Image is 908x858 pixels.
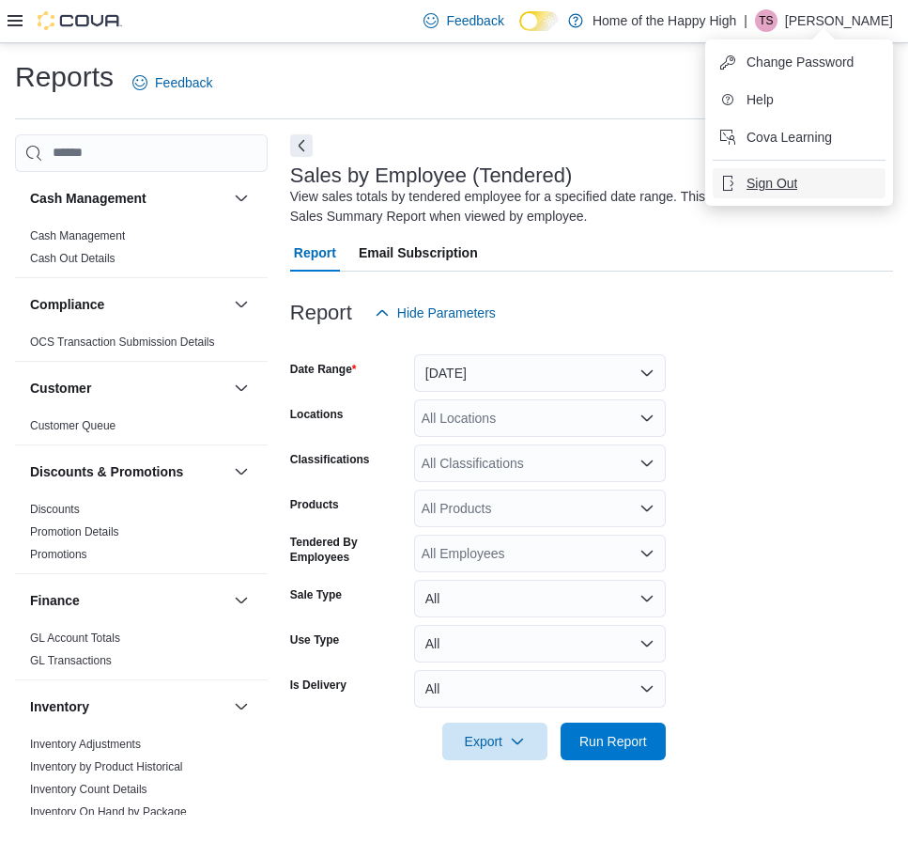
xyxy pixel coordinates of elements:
button: Finance [230,589,253,612]
button: Cova Learning [713,122,885,152]
button: Next [290,134,313,157]
span: Customer Queue [30,418,115,433]
button: Hide Parameters [367,294,503,332]
button: Compliance [30,295,226,314]
span: GL Transactions [30,653,112,668]
span: Run Report [579,732,647,751]
button: Open list of options [639,546,654,561]
h1: Reports [15,58,114,96]
span: Inventory Count Details [30,782,147,797]
span: Help [746,90,774,109]
label: Use Type [290,632,339,647]
p: | [744,9,747,32]
span: Feedback [446,11,503,30]
a: Cash Management [30,229,125,242]
span: Inventory by Product Historical [30,759,183,774]
div: Cash Management [15,225,268,277]
a: Inventory by Product Historical [30,760,183,773]
a: GL Transactions [30,654,112,667]
button: Cash Management [230,187,253,210]
button: Open list of options [639,411,654,426]
button: Open list of options [639,456,654,471]
label: Tendered By Employees [290,535,407,565]
span: Hide Parameters [397,304,496,322]
button: Sign Out [713,168,885,198]
label: Date Range [290,362,357,377]
h3: Sales by Employee (Tendered) [290,164,573,187]
button: Compliance [230,293,253,316]
span: Report [294,234,336,272]
a: Inventory Count Details [30,783,147,796]
span: Cash Out Details [30,251,115,266]
a: Cash Out Details [30,252,115,265]
span: Promotions [30,547,87,562]
label: Is Delivery [290,678,346,693]
h3: Inventory [30,697,89,716]
span: TS [759,9,773,32]
input: Dark Mode [519,11,559,31]
button: All [414,670,666,708]
span: GL Account Totals [30,631,120,646]
button: Inventory [230,695,253,718]
button: Discounts & Promotions [30,462,226,481]
div: Finance [15,627,268,679]
span: Inventory On Hand by Package [30,804,187,819]
label: Locations [290,407,344,422]
a: Inventory Adjustments [30,738,141,751]
a: Customer Queue [30,419,115,432]
button: Customer [230,377,253,399]
button: Cash Management [30,189,226,208]
a: OCS Transaction Submission Details [30,335,215,349]
a: Promotions [30,548,87,561]
h3: Finance [30,591,80,610]
a: Feedback [416,2,511,39]
button: Change Password [713,47,885,77]
span: Feedback [155,73,212,92]
span: Discounts [30,502,80,517]
button: Open list of options [639,501,654,516]
a: Inventory On Hand by Package [30,805,187,819]
a: Feedback [125,64,220,101]
span: Export [454,723,536,760]
h3: Discounts & Promotions [30,462,183,481]
div: Discounts & Promotions [15,498,268,573]
p: [PERSON_NAME] [785,9,893,32]
span: Cash Management [30,228,125,243]
button: Inventory [30,697,226,716]
span: OCS Transaction Submission Details [30,335,215,350]
button: Run Report [561,723,666,760]
h3: Cash Management [30,189,146,208]
label: Classifications [290,452,370,467]
div: Tynica Schmode [755,9,777,32]
p: Home of the Happy High [593,9,736,32]
div: Customer [15,414,268,445]
button: Finance [30,591,226,610]
span: Inventory Adjustments [30,737,141,752]
button: Customer [30,379,226,398]
img: Cova [38,11,122,30]
button: All [414,625,666,663]
div: View sales totals by tendered employee for a specified date range. This report is equivalent to t... [290,187,884,226]
span: Change Password [746,53,854,71]
a: GL Account Totals [30,632,120,645]
button: Export [442,723,547,760]
button: [DATE] [414,354,666,392]
button: Discounts & Promotions [230,460,253,483]
div: Compliance [15,331,268,361]
h3: Report [290,302,352,324]
span: Promotion Details [30,524,119,539]
h3: Compliance [30,295,104,314]
span: Cova Learning [746,128,832,147]
span: Sign Out [746,174,797,193]
a: Discounts [30,503,80,516]
label: Products [290,497,339,512]
a: Promotion Details [30,525,119,538]
h3: Customer [30,379,91,398]
button: All [414,580,666,617]
label: Sale Type [290,587,342,602]
span: Email Subscription [359,234,478,272]
button: Help [713,85,885,115]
